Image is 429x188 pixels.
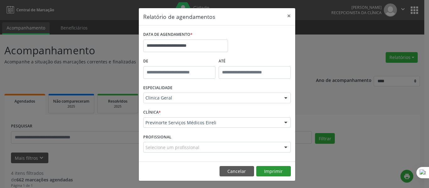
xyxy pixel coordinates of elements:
span: Selecione um profissional [145,144,199,151]
label: ATÉ [219,56,291,66]
span: Previnorte Serviços Médicos Eireli [145,120,278,126]
label: CLÍNICA [143,108,161,117]
label: De [143,56,215,66]
button: Imprimir [256,166,291,177]
button: Close [283,8,295,24]
label: PROFISSIONAL [143,132,171,142]
label: DATA DE AGENDAMENTO [143,30,193,40]
span: Clinica Geral [145,95,278,101]
label: ESPECIALIDADE [143,83,172,93]
button: Cancelar [220,166,254,177]
h5: Relatório de agendamentos [143,13,215,21]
